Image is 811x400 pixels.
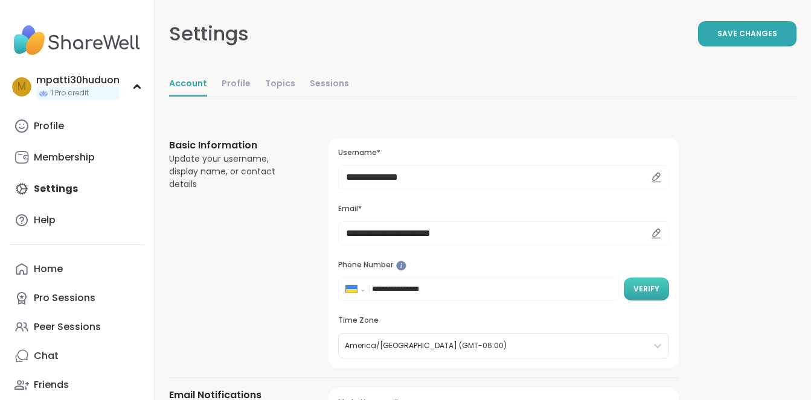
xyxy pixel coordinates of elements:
[338,316,669,326] h3: Time Zone
[34,378,69,392] div: Friends
[624,278,669,300] button: Verify
[10,143,144,172] a: Membership
[34,151,95,164] div: Membership
[18,79,26,95] span: m
[169,138,300,153] h3: Basic Information
[338,260,669,270] h3: Phone Number
[34,349,59,363] div: Chat
[36,74,120,87] div: mpatti30huduon
[34,262,63,276] div: Home
[34,119,64,133] div: Profile
[698,21,797,46] button: Save Changes
[396,261,406,271] iframe: Spotlight
[10,313,144,341] a: Peer Sessions
[34,214,56,227] div: Help
[222,72,251,97] a: Profile
[10,112,144,141] a: Profile
[338,148,669,158] h3: Username*
[633,284,659,294] span: Verify
[34,320,101,334] div: Peer Sessions
[310,72,349,97] a: Sessions
[10,19,144,62] img: ShareWell Nav Logo
[10,284,144,313] a: Pro Sessions
[51,88,89,98] span: 1 Pro credit
[10,206,144,235] a: Help
[338,204,669,214] h3: Email*
[265,72,295,97] a: Topics
[169,72,207,97] a: Account
[169,19,249,48] div: Settings
[10,370,144,399] a: Friends
[10,341,144,370] a: Chat
[717,28,777,39] span: Save Changes
[10,255,144,284] a: Home
[34,291,95,305] div: Pro Sessions
[169,153,300,191] div: Update your username, display name, or contact details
